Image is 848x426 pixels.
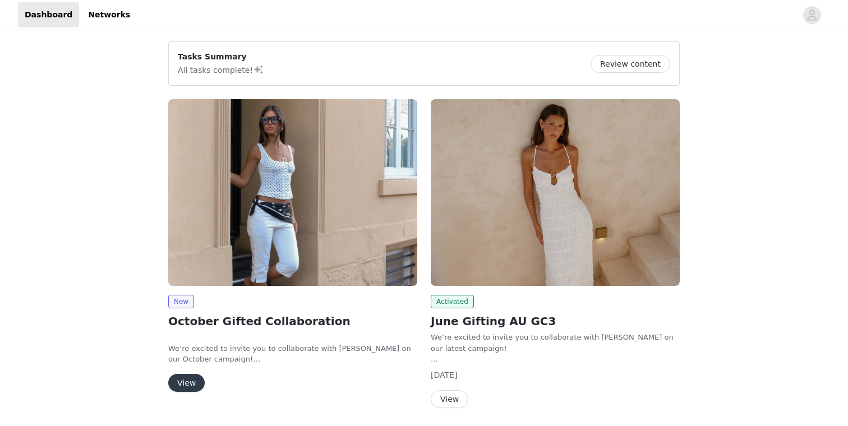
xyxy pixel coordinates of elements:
button: View [168,374,205,392]
img: Peppermayo AUS [168,99,417,286]
p: All tasks complete! [178,63,264,76]
h2: June Gifting AU GC3 [431,313,680,330]
a: Dashboard [18,2,79,27]
div: avatar [806,6,817,24]
img: Peppermayo AUS [431,99,680,286]
a: Networks [81,2,137,27]
span: New [168,295,194,308]
span: Activated [431,295,474,308]
h2: October Gifted Collaboration [168,313,417,330]
button: Review content [591,55,670,73]
div: We’re excited to invite you to collaborate with [PERSON_NAME] on our latest campaign! [431,332,680,354]
span: [DATE] [431,371,457,379]
button: View [431,390,468,408]
a: View [431,395,468,404]
a: View [168,379,205,387]
p: Tasks Summary [178,51,264,63]
p: We’re excited to invite you to collaborate with [PERSON_NAME] on our October campaign! [168,343,417,365]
